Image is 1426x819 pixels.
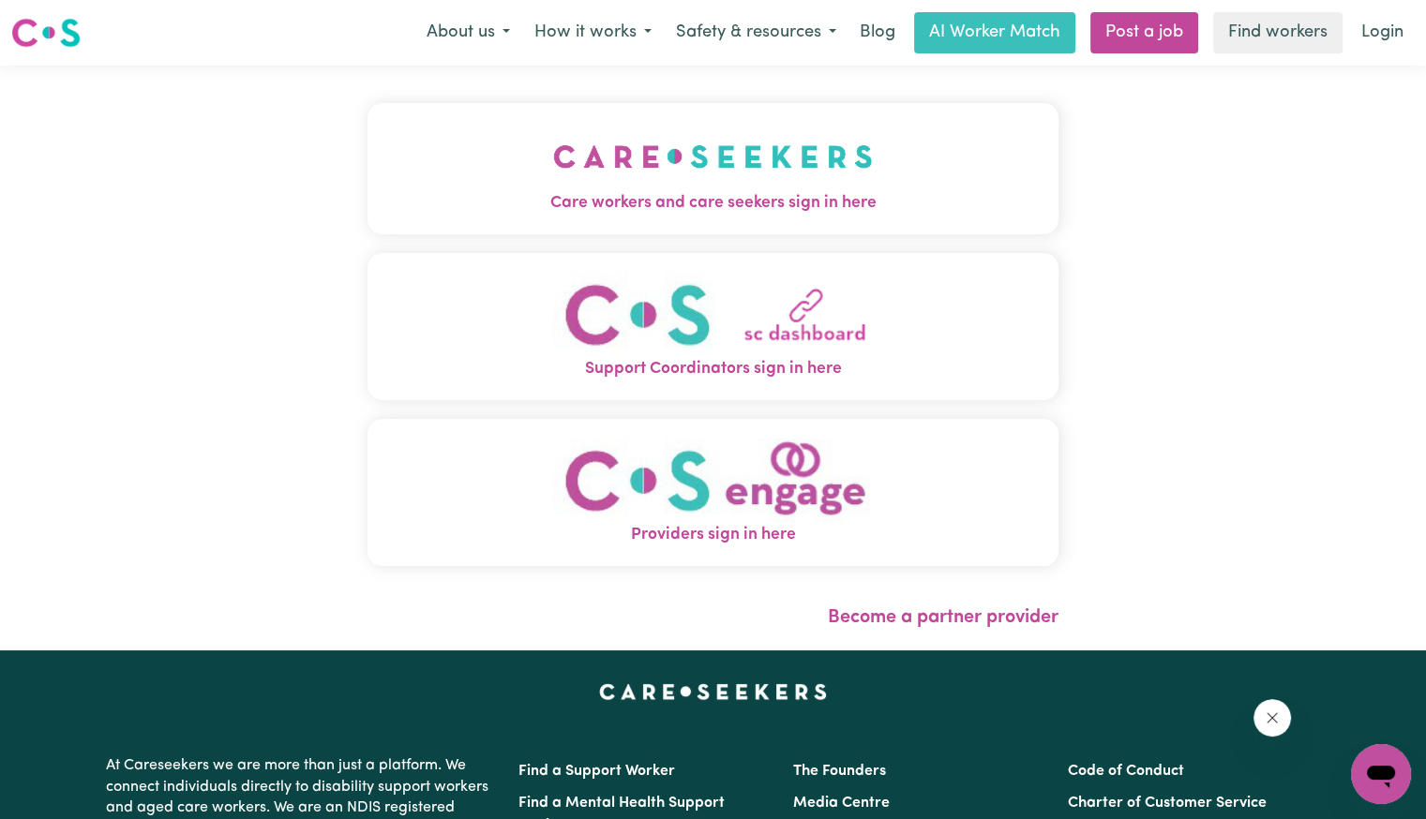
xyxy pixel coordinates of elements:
button: Care workers and care seekers sign in here [368,103,1058,234]
span: Need any help? [11,13,113,28]
button: Safety & resources [664,13,848,52]
a: Careseekers logo [11,11,81,54]
span: Care workers and care seekers sign in here [368,191,1058,216]
a: Post a job [1090,12,1198,53]
button: How it works [522,13,664,52]
a: AI Worker Match [914,12,1075,53]
button: Support Coordinators sign in here [368,253,1058,400]
button: Providers sign in here [368,419,1058,566]
a: Media Centre [793,796,890,811]
span: Providers sign in here [368,523,1058,547]
iframe: Close message [1253,699,1291,737]
a: The Founders [793,764,886,779]
a: Blog [848,12,907,53]
span: Support Coordinators sign in here [368,357,1058,381]
a: Charter of Customer Service [1068,796,1267,811]
a: Find workers [1213,12,1343,53]
iframe: Button to launch messaging window [1351,744,1411,804]
a: Find a Support Worker [518,764,675,779]
img: Careseekers logo [11,16,81,50]
a: Code of Conduct [1068,764,1184,779]
a: Careseekers home page [599,684,827,699]
a: Login [1350,12,1415,53]
button: About us [414,13,522,52]
a: Become a partner provider [828,608,1058,627]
